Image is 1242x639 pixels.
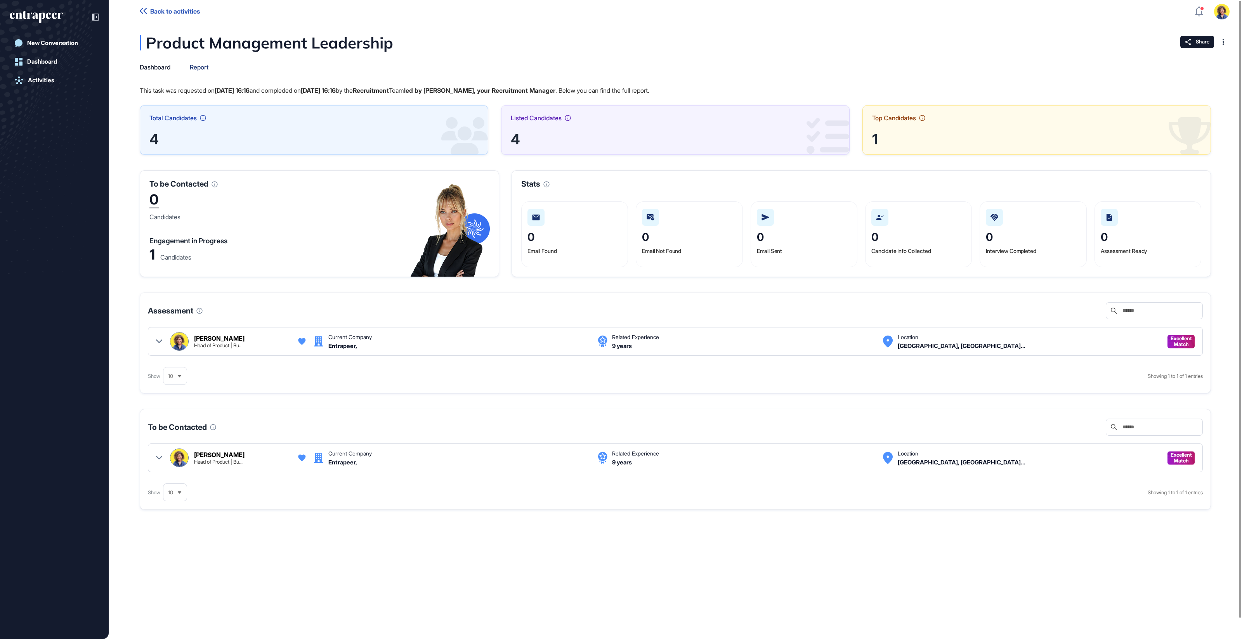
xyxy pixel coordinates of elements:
[194,459,243,464] div: Head of Product | Building AI Agents as Digital Consultants | Always-On Innovation for Enterprises
[194,343,243,348] div: Head of Product | Building AI Agents as Digital Consultants | Always-On Innovation for Enterprises
[898,343,1025,349] div: San Francisco, California, United States United States
[612,334,659,340] div: Related Experience
[328,334,372,340] div: Current Company
[28,77,54,84] div: Activities
[150,8,200,15] span: Back to activities
[140,64,170,71] div: Dashboard
[148,489,160,497] span: Show
[872,115,916,121] span: Top Candidates
[301,87,336,94] strong: [DATE] 16:16
[328,451,372,456] div: Current Company
[148,372,160,380] span: Show
[612,459,632,465] div: 9 years
[170,449,188,467] img: Sara Holyavkin
[990,214,998,221] img: interview-completed.2e5fb22e.svg
[876,215,884,220] img: candidate-info-collected.0d179624.svg
[642,230,649,244] span: 0
[140,85,1211,95] p: This task was requested on and compleded on by the Team . Below you can find the full report.
[149,115,197,121] span: Total Candidates
[168,373,173,379] span: 10
[1171,452,1192,464] span: Excellent Match
[872,133,1201,145] div: 1
[612,451,659,456] div: Related Experience
[149,133,479,145] div: 4
[1101,248,1148,254] span: Assessment Ready
[511,133,840,145] div: 4
[1171,336,1192,347] span: Excellent Match
[1148,489,1203,497] div: Showing 1 to 1 of 1 entries
[1148,372,1203,380] div: Showing 1 to 1 of 1 entries
[353,87,389,94] strong: Recruitment
[149,192,159,208] div: 0
[986,230,993,244] span: 0
[527,248,557,254] span: Email Found
[1106,214,1112,221] img: assessment-ready.310c9921.svg
[1101,230,1108,244] span: 0
[871,230,878,244] span: 0
[647,214,654,220] img: mail-not-found.6d6f3542.svg
[871,248,931,254] span: Candidate Info Collected
[612,343,632,349] div: 9 years
[762,214,769,220] img: mail-sent.2f0bcde8.svg
[149,249,155,260] div: 1
[149,237,227,244] div: Engagement in Progress
[898,459,1025,465] div: San Francisco, California, United States United States
[27,40,78,47] div: New Conversation
[168,490,173,495] span: 10
[190,64,208,71] div: Report
[532,215,540,220] img: mail-found.beeca5f9.svg
[642,248,681,254] span: Email Not Found
[521,180,540,188] span: Stats
[898,451,918,456] div: Location
[170,332,188,350] img: Sara Holyavkin
[140,35,471,50] div: Product Management Leadership
[10,11,63,23] div: entrapeer-logo
[757,248,782,254] span: Email Sent
[898,334,918,340] div: Location
[149,180,208,188] span: To be Contacted
[160,254,191,260] div: Candidates
[404,87,555,94] strong: led by [PERSON_NAME], your Recruitment Manager
[194,335,245,341] div: [PERSON_NAME]
[527,230,534,244] span: 0
[194,452,245,458] div: [PERSON_NAME]
[328,459,357,465] div: Entrapeer,
[757,230,764,244] span: 0
[511,115,562,121] span: Listed Candidates
[148,423,207,431] span: To be Contacted
[140,8,200,15] a: Back to activities
[10,73,99,88] a: Activities
[27,58,57,65] div: Dashboard
[10,35,99,51] a: New Conversation
[986,248,1036,254] span: Interview Completed
[328,343,357,349] div: Entrapeer,
[149,214,180,220] div: Candidates
[1196,39,1209,45] span: Share
[1214,4,1230,19] img: user-avatar
[215,87,250,94] strong: [DATE] 16:16
[148,307,193,315] span: Assessment
[10,54,99,69] a: Dashboard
